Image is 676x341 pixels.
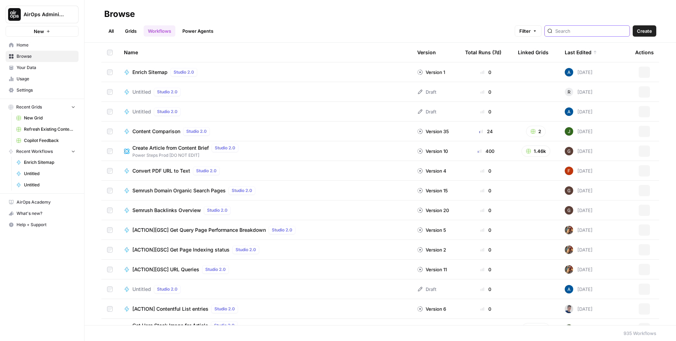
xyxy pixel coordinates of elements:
img: 11zqlizxo0bwc7uwc4256wc3rdzw [565,206,573,215]
span: Recent Grids [16,104,42,110]
a: Convert PDF URL to TextStudio 2.0 [124,167,406,175]
a: [ACTION] Contentful List entriesStudio 2.0 [124,305,406,313]
a: AirOps Academy [6,197,79,208]
div: Draft [417,108,436,115]
div: Version 6 [417,305,446,312]
span: Usage [17,76,75,82]
a: Enrich Sitemap [13,157,79,168]
a: Untitled [13,168,79,179]
span: Convert PDF URL to Text [132,167,190,174]
a: [ACTION][GSC] Get Query Page Performance BreakdownStudio 2.0 [124,226,406,234]
a: Usage [6,73,79,85]
span: New Grid [24,115,75,121]
div: Draft [417,286,436,293]
div: 0 [465,207,507,214]
img: 11zqlizxo0bwc7uwc4256wc3rdzw [565,147,573,155]
img: he81ibor8lsei4p3qvg4ugbvimgp [565,68,573,76]
span: Power Steps Prod [DO NOT EDIT] [132,152,241,159]
div: [DATE] [565,68,593,76]
div: 0 [465,246,507,253]
button: What's new? [6,208,79,219]
img: etkxqxyy7k8d3q7t8es83szhbpy3 [565,246,573,254]
span: Studio 2.0 [157,89,177,95]
div: [DATE] [565,167,593,175]
span: AirOps Academy [17,199,75,205]
a: Semrush Backlinks OverviewStudio 2.0 [124,206,406,215]
div: 400 [465,148,507,155]
a: Home [6,39,79,51]
div: Version 6 [417,325,446,332]
span: Untitled [24,182,75,188]
div: [DATE] [565,127,593,136]
div: 0 [465,108,507,115]
span: Studio 2.0 [215,145,235,151]
span: Create [637,27,652,35]
span: Studio 2.0 [186,128,207,135]
span: Studio 2.0 [232,187,252,194]
div: Version 5 [417,227,446,234]
div: Version 35 [417,128,449,135]
span: Help + Support [17,222,75,228]
img: 5v0yozua856dyxnw4lpcp45mgmzh [565,127,573,136]
div: Actions [635,43,654,62]
a: Get Hero Stock Image for ArticleStudio 2.0Power Steps Prod [DO NOT EDIT] [124,321,406,336]
div: 0 [465,167,507,174]
div: [DATE] [565,186,593,195]
div: [DATE] [565,246,593,254]
img: 11zqlizxo0bwc7uwc4256wc3rdzw [565,186,573,195]
img: he81ibor8lsei4p3qvg4ugbvimgp [565,285,573,293]
div: 0 [465,69,507,76]
button: Recent Workflows [6,146,79,157]
span: Studio 2.0 [205,266,226,273]
a: UntitledStudio 2.0 [124,285,406,293]
span: Filter [519,27,531,35]
a: UntitledStudio 2.0 [124,107,406,116]
a: Content ComparisonStudio 2.0 [124,127,406,136]
div: [DATE] [565,147,593,155]
a: UntitledStudio 2.0 [124,88,406,96]
span: [ACTION][GSC] Get Page Indexing status [132,246,230,253]
button: New [6,26,79,37]
span: Create Article from Content Brief [132,144,209,151]
span: Enrich Sitemap [24,159,75,166]
div: Version [417,43,436,62]
button: Create [633,25,656,37]
div: [DATE] [565,265,593,274]
span: Home [17,42,75,48]
button: Help + Support [6,219,79,230]
div: [DATE] [565,206,593,215]
span: Untitled [132,88,151,95]
a: Browse [6,51,79,62]
button: 1.74k [522,323,550,334]
div: Last Edited [565,43,597,62]
span: New [34,28,44,35]
div: Name [124,43,406,62]
span: Untitled [132,108,151,115]
a: Create Article from Content BriefStudio 2.0Power Steps Prod [DO NOT EDIT] [124,144,406,159]
span: Studio 2.0 [207,207,227,213]
div: [DATE] [565,285,593,293]
span: R [568,88,570,95]
div: Version 15 [417,187,448,194]
button: Filter [515,25,542,37]
span: Copilot Feedback [24,137,75,144]
div: [DATE] [565,107,593,116]
div: Total Runs (7d) [465,43,501,62]
span: Untitled [132,286,151,293]
a: Power Agents [178,25,218,37]
img: he81ibor8lsei4p3qvg4ugbvimgp [565,107,573,116]
div: Browse [104,8,135,20]
span: [ACTION][GSC] Get Query Page Performance Breakdown [132,227,266,234]
div: 0 [465,88,507,95]
span: Studio 2.0 [157,286,177,292]
div: 0 [465,187,507,194]
div: Version 2 [417,246,446,253]
input: Search [555,27,627,35]
span: Studio 2.0 [214,306,235,312]
div: Version 1 [417,69,445,76]
div: 0 [465,305,507,312]
div: 0 [465,227,507,234]
a: Settings [6,85,79,96]
a: Workflows [144,25,175,37]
